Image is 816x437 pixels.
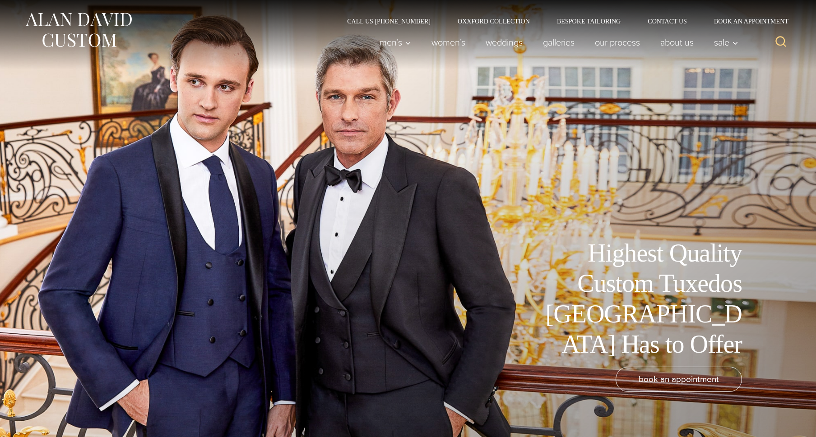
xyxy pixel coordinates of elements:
button: View Search Form [770,32,792,53]
a: Bespoke Tailoring [543,18,634,24]
a: Galleries [533,33,585,51]
span: Men’s [380,38,411,47]
h1: Highest Quality Custom Tuxedos [GEOGRAPHIC_DATA] Has to Offer [539,238,742,359]
img: Alan David Custom [24,10,133,50]
a: Our Process [585,33,650,51]
nav: Primary Navigation [370,33,743,51]
a: Women’s [422,33,476,51]
a: About Us [650,33,704,51]
a: Contact Us [634,18,700,24]
span: book an appointment [639,373,719,386]
span: Sale [714,38,738,47]
a: book an appointment [616,367,742,392]
nav: Secondary Navigation [334,18,792,24]
a: Book an Appointment [700,18,792,24]
a: Oxxford Collection [444,18,543,24]
a: weddings [476,33,533,51]
a: Call Us [PHONE_NUMBER] [334,18,444,24]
